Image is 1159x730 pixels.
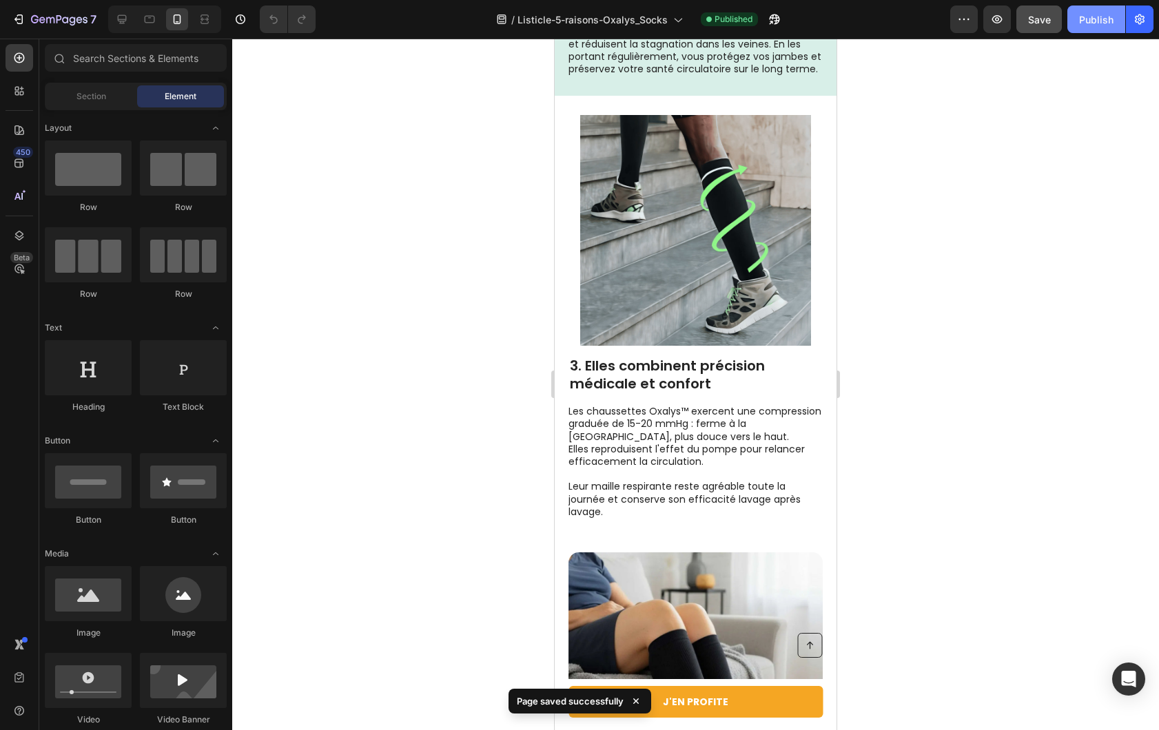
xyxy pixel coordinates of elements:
div: Text Block [140,401,227,413]
div: Beta [10,252,33,263]
div: Row [45,288,132,300]
div: Button [45,514,132,526]
button: Save [1016,6,1062,33]
span: Toggle open [205,430,227,452]
div: Image [45,627,132,639]
button: Publish [1067,6,1125,33]
button: 7 [6,6,103,33]
p: Leur maille respirante reste agréable toute la journée et conserve son efficacité lavage après la... [14,441,267,479]
span: Save [1028,14,1051,25]
span: Listicle-5-raisons-Oxalys_Socks [517,12,668,27]
p: Page saved successfully [517,694,624,708]
p: Elles reproduisent l'effet du pompe pour relancer efficacement la circulation. [14,404,267,429]
div: Image [140,627,227,639]
span: Toggle open [205,117,227,139]
input: Search Sections & Elements [45,44,227,72]
span: Section [76,90,106,103]
div: Video [45,713,132,726]
span: Media [45,547,69,560]
span: Text [45,322,62,334]
img: gempages_586035941169169181-62f35696-8a25-43ae-af2b-bed1e183c23d.webp [25,76,256,307]
h2: 3. Elles combinent précision médicale et confort [14,317,268,355]
span: Toggle open [205,317,227,339]
div: Heading [45,401,132,413]
span: Published [715,13,752,25]
span: Layout [45,122,72,134]
div: Row [140,288,227,300]
div: Button [140,514,227,526]
div: Open Intercom Messenger [1112,663,1145,696]
div: Video Banner [140,713,227,726]
span: Button [45,435,70,447]
span: Element [165,90,196,103]
div: Row [45,201,132,213]
p: Les chaussettes Oxalys™ exercent une compression graduée de 15-20 mmHg : ferme à la [GEOGRAPHIC_D... [14,366,267,404]
div: Publish [1079,12,1114,27]
div: 450 [13,147,33,158]
iframe: Design area [555,39,837,730]
div: Row [140,201,227,213]
div: Undo/Redo [260,6,316,33]
span: / [511,12,515,27]
span: Toggle open [205,543,227,565]
p: 7 [90,11,96,28]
